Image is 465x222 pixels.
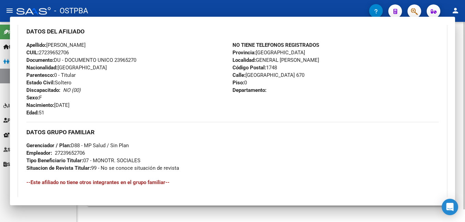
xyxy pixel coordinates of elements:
i: NO (00) [63,87,80,93]
span: [DATE] [26,102,70,108]
strong: Estado Civil: [26,80,55,86]
span: Padrón [3,58,25,65]
span: Integración (discapacidad) [3,102,67,109]
span: Hospitales Públicos [3,131,53,139]
span: Firma Express [3,28,39,36]
span: F [26,95,42,101]
div: 27239652706 [55,149,85,157]
span: GENERAL [PERSON_NAME] [232,57,319,63]
span: Soltero [26,80,72,86]
span: [PERSON_NAME] [26,42,86,48]
span: Prestadores / Proveedores [3,116,66,124]
strong: Apellido: [26,42,46,48]
strong: Gerenciador / Plan: [26,142,71,149]
strong: Nacimiento: [26,102,54,108]
strong: Calle: [232,72,246,78]
span: 27239652706 [26,50,69,56]
h3: DATOS GRUPO FAMILIAR [26,128,439,136]
span: 51 [26,110,44,116]
strong: Empleador: [26,150,52,156]
span: [GEOGRAPHIC_DATA] [232,50,305,56]
strong: Discapacitado: [26,87,60,93]
strong: Tipo Beneficiario Titular: [26,157,83,164]
span: Inicio [3,43,21,51]
mat-icon: person [451,6,460,15]
strong: Piso: [232,80,244,86]
span: DU - DOCUMENTO UNICO 23965270 [26,57,136,63]
strong: Parentesco: [26,72,54,78]
span: 0 - Titular [26,72,76,78]
span: 0 [232,80,247,86]
span: - OSTPBA [54,3,88,18]
span: D88 - MP Salud / Sin Plan [26,142,129,149]
strong: Sexo: [26,95,39,101]
span: 07 - MONOTR. SOCIALES [26,157,140,164]
h4: --Este afiliado no tiene otros integrantes en el grupo familiar-- [26,179,439,186]
strong: Situacion de Revista Titular: [26,165,91,171]
span: 1748 [232,65,277,71]
strong: Código Postal: [232,65,266,71]
strong: CUIL: [26,50,39,56]
span: SURGE [3,161,23,168]
span: 99 - No se conoce situación de revista [26,165,179,171]
strong: Documento: [26,57,54,63]
span: SUR [3,146,17,153]
mat-icon: menu [5,6,14,15]
strong: Localidad: [232,57,256,63]
div: Open Intercom Messenger [442,199,458,215]
strong: Edad: [26,110,39,116]
h3: DATOS DEL AFILIADO [26,28,439,35]
strong: NO TIENE TELEFONOS REGISTRADOS [232,42,319,48]
span: [GEOGRAPHIC_DATA] 670 [232,72,304,78]
strong: Departamento: [232,87,266,93]
strong: Provincia: [232,50,256,56]
span: [GEOGRAPHIC_DATA] [26,65,107,71]
strong: Nacionalidad: [26,65,58,71]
